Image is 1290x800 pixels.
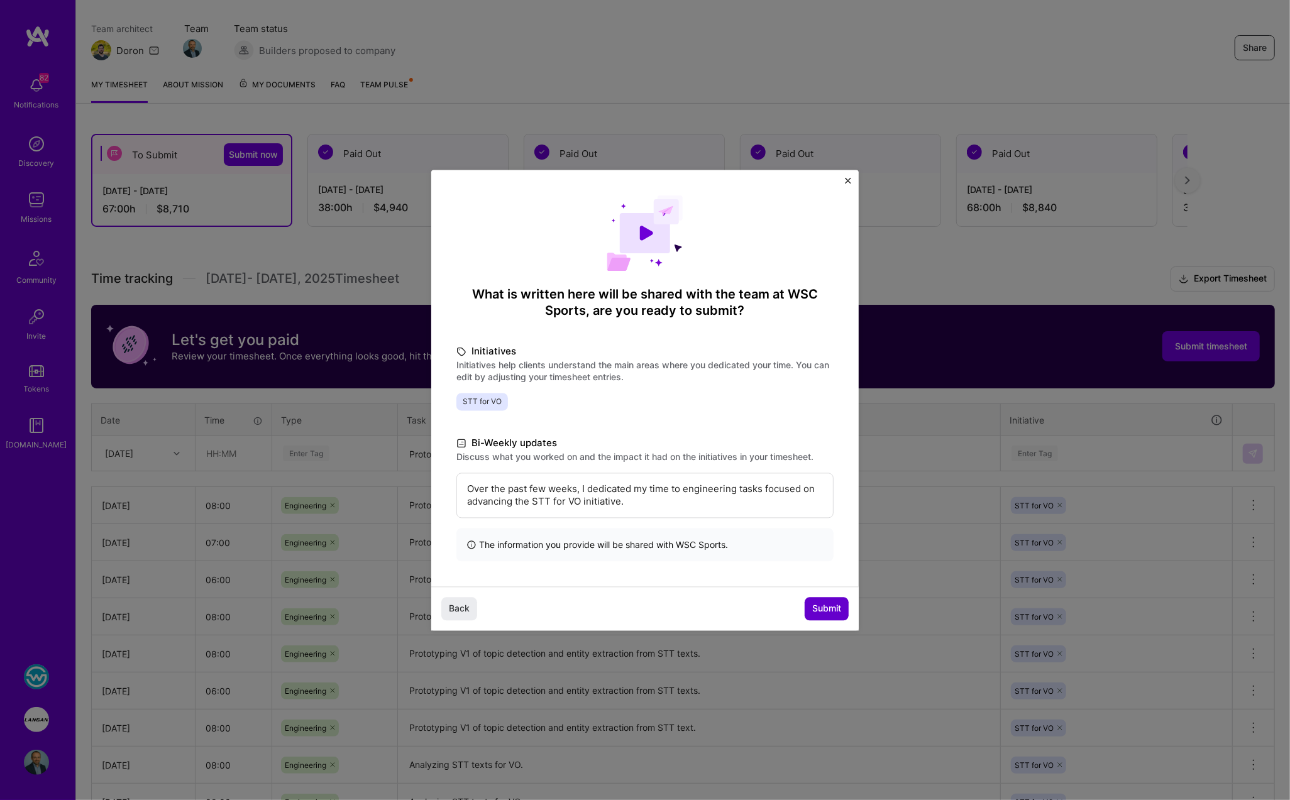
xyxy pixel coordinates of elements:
[805,598,849,620] button: Submit
[456,436,466,451] i: icon DocumentBlack
[812,603,841,615] span: Submit
[456,344,466,359] i: icon TagBlack
[456,359,834,383] label: Initiatives help clients understand the main areas where you dedicated your time. You can edit by...
[456,393,508,410] span: STT for VO
[441,598,477,620] button: Back
[607,195,683,271] img: Demo day
[456,528,834,561] div: The information you provide will be shared with WSC Sports .
[466,538,477,551] i: icon InfoBlack
[845,177,851,190] button: Close
[467,483,823,508] p: Over the past few weeks, I dedicated my time to engineering tasks focused on advancing the STT fo...
[456,451,834,463] label: Discuss what you worked on and the impact it had on the initiatives in your timesheet.
[456,344,834,359] label: Initiatives
[449,603,470,615] span: Back
[456,286,834,319] h4: What is written here will be shared with the team at WSC Sports , are you ready to submit?
[456,436,834,451] label: Bi-Weekly updates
